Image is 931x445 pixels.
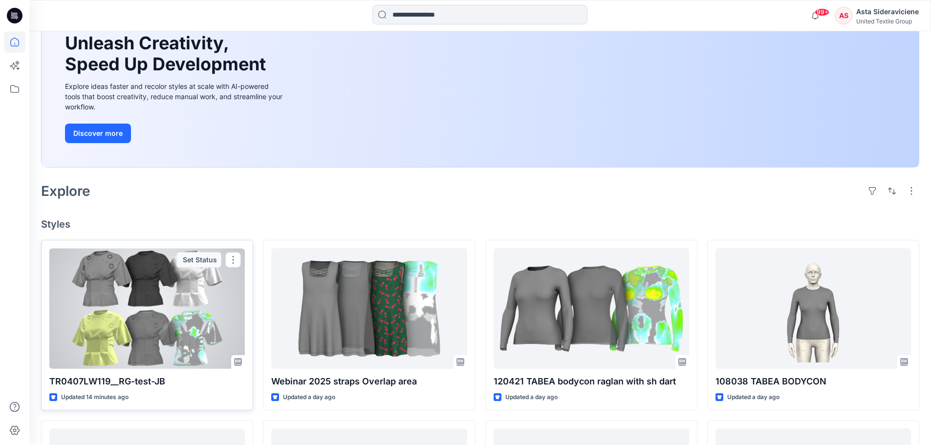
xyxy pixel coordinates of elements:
p: Updated a day ago [505,392,558,403]
span: 99+ [815,8,829,16]
p: Updated a day ago [283,392,335,403]
a: Webinar 2025 straps Overlap area [271,248,467,369]
p: Updated a day ago [727,392,779,403]
button: Discover more [65,124,131,143]
div: Asta Sideraviciene [856,6,919,18]
h1: Unleash Creativity, Speed Up Development [65,33,270,75]
a: 120421 TABEA bodycon raglan with sh dart [494,248,689,369]
h2: Explore [41,183,90,199]
p: Updated 14 minutes ago [61,392,129,403]
div: United Textile Group [856,18,919,25]
a: TR0407LW119__RG-test-JB [49,248,245,369]
h4: Styles [41,218,919,230]
p: Webinar 2025 straps Overlap area [271,375,467,388]
p: 108038 TABEA BODYCON [715,375,911,388]
div: Explore ideas faster and recolor styles at scale with AI-powered tools that boost creativity, red... [65,81,285,112]
a: 108038 TABEA BODYCON [715,248,911,369]
p: 120421 TABEA bodycon raglan with sh dart [494,375,689,388]
div: AS [835,7,852,24]
p: TR0407LW119__RG-test-JB [49,375,245,388]
a: Discover more [65,124,285,143]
